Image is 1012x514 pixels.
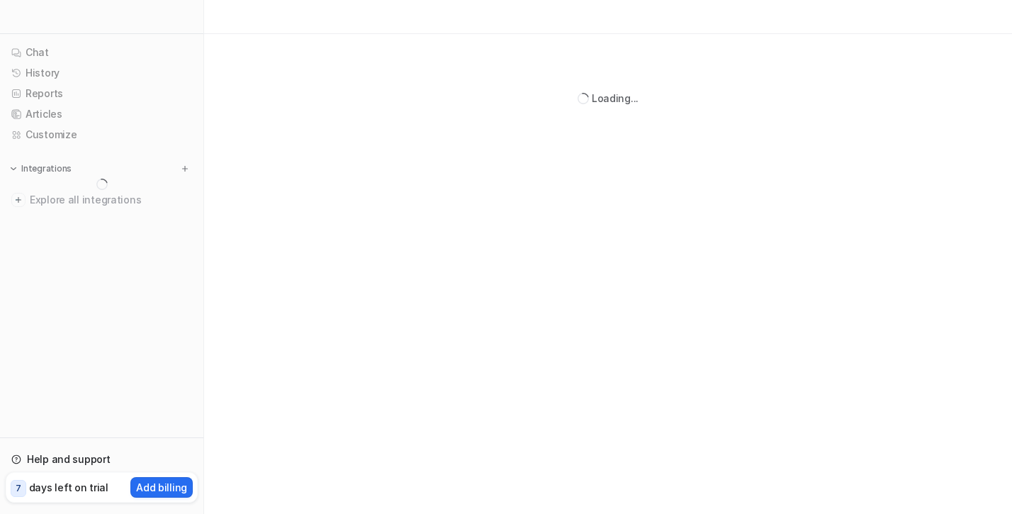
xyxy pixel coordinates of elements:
[6,190,198,210] a: Explore all integrations
[6,43,198,62] a: Chat
[136,480,187,495] p: Add billing
[130,477,193,498] button: Add billing
[180,164,190,174] img: menu_add.svg
[16,482,21,495] p: 7
[6,63,198,83] a: History
[11,193,26,207] img: explore all integrations
[6,104,198,124] a: Articles
[6,162,76,176] button: Integrations
[9,164,18,174] img: expand menu
[29,480,108,495] p: days left on trial
[6,125,198,145] a: Customize
[21,163,72,174] p: Integrations
[6,84,198,104] a: Reports
[592,91,639,106] div: Loading...
[6,449,198,469] a: Help and support
[30,189,192,211] span: Explore all integrations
